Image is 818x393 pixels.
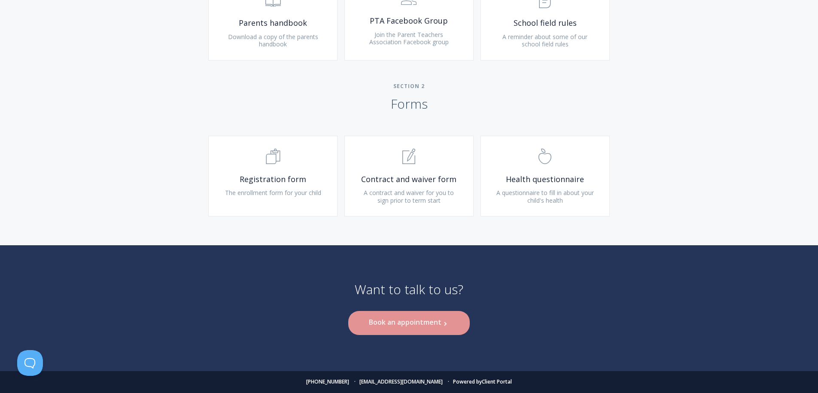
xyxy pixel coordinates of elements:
[17,350,43,376] iframe: Toggle Customer Support
[502,33,587,49] span: A reminder about some of our school field rules
[359,378,443,385] a: [EMAIL_ADDRESS][DOMAIN_NAME]
[480,136,610,216] a: Health questionnaire A questionnaire to fill in about your child's health
[222,174,324,184] span: Registration form
[208,136,338,216] a: Registration form The enrollment form for your child
[358,16,460,26] span: PTA Facebook Group
[355,281,463,311] p: Want to talk to us?
[348,311,470,335] a: Book an appointment
[494,174,596,184] span: Health questionnaire
[358,174,460,184] span: Contract and waiver form
[364,189,454,204] span: A contract and waiver for you to sign prior to term start
[482,378,512,385] a: Client Portal
[369,30,449,46] span: Join the Parent Teachers Association Facebook group
[222,18,324,28] span: Parents handbook
[444,379,512,384] li: Powered by
[225,189,321,197] span: The enrollment form for your child
[228,33,318,49] span: Download a copy of the parents handbook
[494,18,596,28] span: School field rules
[344,136,474,216] a: Contract and waiver form A contract and waiver for you to sign prior to term start
[496,189,594,204] span: A questionnaire to fill in about your child's health
[306,378,349,385] a: [PHONE_NUMBER]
